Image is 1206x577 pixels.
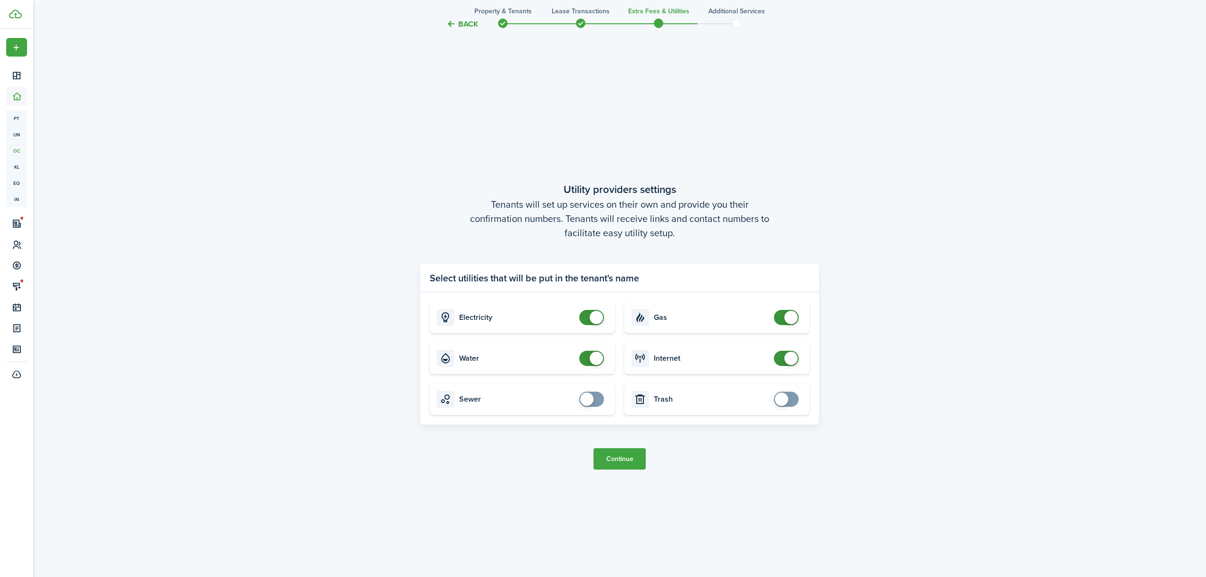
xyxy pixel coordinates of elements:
wizard-step-header-title: Utility providers settings [420,182,819,197]
h3: Extra fees & Utilities [628,6,689,16]
card-title: Water [459,354,575,363]
a: kl [6,159,27,175]
h3: Additional Services [708,6,765,16]
h3: Property & Tenants [474,6,532,16]
button: Open menu [6,38,27,57]
card-title: Internet [654,354,769,363]
card-title: Gas [654,313,769,322]
card-title: Trash [654,395,769,404]
a: eq [6,175,27,191]
img: TenantCloud [9,10,22,19]
a: un [6,126,27,143]
card-title: Sewer [459,395,575,404]
card-title: Electricity [459,313,575,322]
button: Continue [594,448,646,470]
panel-main-title: Select utilities that will be put in the tenant's name [430,271,639,285]
wizard-step-header-description: Tenants will set up services on their own and provide you their confirmation numbers. Tenants wil... [420,197,819,240]
a: in [6,191,27,207]
a: pt [6,110,27,126]
button: Back [446,19,478,29]
a: oc [6,143,27,159]
h3: Lease Transactions [552,6,610,16]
